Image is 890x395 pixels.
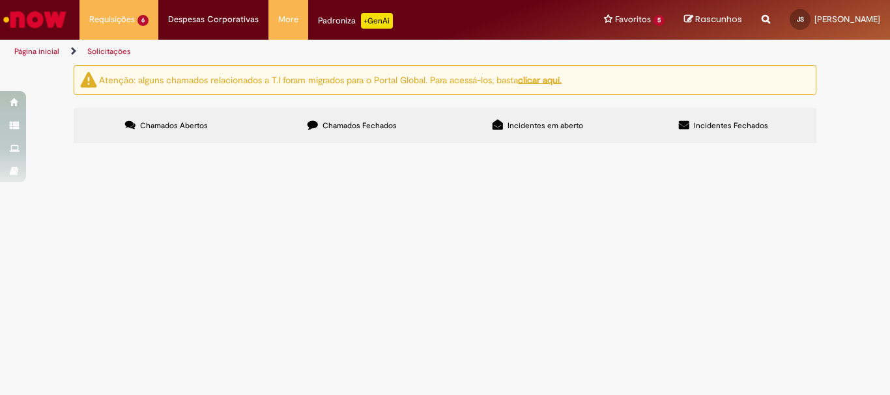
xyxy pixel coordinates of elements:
[10,40,584,64] ul: Trilhas de página
[1,7,68,33] img: ServiceNow
[361,13,393,29] p: +GenAi
[99,74,562,85] ng-bind-html: Atenção: alguns chamados relacionados a T.I foram migrados para o Portal Global. Para acessá-los,...
[14,46,59,57] a: Página inicial
[518,74,562,85] a: clicar aqui.
[814,14,880,25] span: [PERSON_NAME]
[615,13,651,26] span: Favoritos
[87,46,131,57] a: Solicitações
[653,15,665,26] span: 5
[318,13,393,29] div: Padroniza
[684,14,742,26] a: Rascunhos
[695,13,742,25] span: Rascunhos
[140,120,208,131] span: Chamados Abertos
[508,120,583,131] span: Incidentes em aberto
[137,15,149,26] span: 6
[89,13,135,26] span: Requisições
[168,13,259,26] span: Despesas Corporativas
[323,120,397,131] span: Chamados Fechados
[694,120,768,131] span: Incidentes Fechados
[797,15,804,23] span: JS
[278,13,298,26] span: More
